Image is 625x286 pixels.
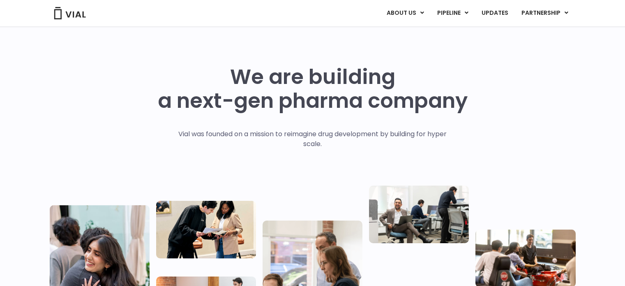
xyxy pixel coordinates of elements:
[380,6,430,20] a: ABOUT USMenu Toggle
[170,129,455,149] p: Vial was founded on a mission to reimagine drug development by building for hyper scale.
[156,200,256,258] img: Two people looking at a paper talking.
[475,6,514,20] a: UPDATES
[515,6,575,20] a: PARTNERSHIPMenu Toggle
[431,6,475,20] a: PIPELINEMenu Toggle
[53,7,86,19] img: Vial Logo
[158,65,468,113] h1: We are building a next-gen pharma company
[369,186,469,243] img: Three people working in an office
